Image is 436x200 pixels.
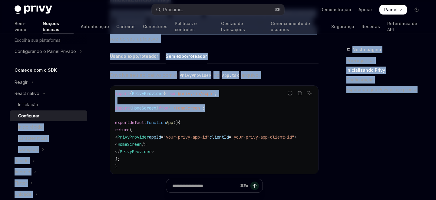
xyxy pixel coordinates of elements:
a: Inicializando Privy [346,65,426,75]
font: Esperando que Privy esteja pronto [346,87,416,92]
font: Demonstração [320,7,351,12]
span: > [151,149,154,154]
font: Rápido [15,158,29,163]
font: Unidade [15,192,31,197]
font: Noções básicas [43,21,59,32]
font: Flutter [15,180,27,185]
font: Gestão de transações [221,21,245,32]
span: clientId [210,134,229,140]
button: Alternar seção Flutter [10,178,87,189]
span: { [130,91,132,96]
button: Alternar seção Avançado [10,144,87,155]
a: Pré-requisitos [346,56,426,65]
font: Nesta página [352,47,381,52]
font: Apoiar [358,7,372,12]
span: { [130,105,132,111]
font: Bem-vindo [15,21,26,32]
span: "your-privy-app-client-id" [231,134,294,140]
span: HomeScreen [132,105,156,111]
span: App [166,120,173,125]
a: Início rápido [10,122,87,133]
font: Procurar... [163,7,183,12]
span: PrivyProvider [120,149,151,154]
code: App.tsx [220,72,241,79]
button: Enviar mensagem [250,182,259,190]
span: '@privy-io/expo' [176,91,214,96]
span: PrivyProvider [117,134,149,140]
span: import [115,91,130,96]
font: Configurar [18,113,39,118]
img: logotipo escuro [15,5,52,14]
font: arquivo. [241,72,260,78]
font: Políticas e controles [175,21,197,32]
a: Configuração [346,75,426,85]
span: PrivyProvider [132,91,163,96]
a: Instalação [10,99,87,110]
span: return [115,127,130,133]
a: Referência de API [387,19,421,34]
button: Alternar seção Swift [10,155,87,166]
span: ; [202,105,205,111]
font: no [213,72,220,78]
span: { [178,120,180,125]
span: ( [130,127,132,133]
font: React nativo [15,91,39,96]
button: Alternar seção React [10,77,87,88]
font: Instalação [18,102,38,107]
span: () [173,120,178,125]
code: PrivyProvider [177,72,213,79]
font: Pré-requisitos [346,58,375,63]
font: Usando expo/roteador [110,54,158,59]
span: = [161,134,163,140]
a: Políticas e controles [175,19,214,34]
span: "your-privy-app-id" [163,134,210,140]
span: = [229,134,231,140]
a: Esperando que Privy esteja pronto [346,85,426,94]
font: Receitas [362,24,380,29]
button: Alternar seção React Native [10,88,87,99]
span: /> [142,142,147,147]
span: from [166,91,176,96]
font: Conectores [143,24,167,29]
span: ); [115,156,120,162]
button: Alternar modo escuro [412,5,421,15]
a: Demonstração [320,7,351,13]
a: Painel [379,5,407,15]
button: Copie o conteúdo do bloco de código [296,89,304,97]
font: ⌘ [274,7,278,12]
font: Segurança [331,24,354,29]
span: < [115,142,117,147]
font: Início rápido [18,124,43,130]
a: Configurar [10,110,87,121]
button: Pesquisa aberta [152,4,284,15]
a: Gestão de transações [221,19,264,34]
span: function [147,120,166,125]
font: Android [15,169,30,174]
span: appId [149,134,161,140]
span: export [115,120,130,125]
button: Pergunte à IA [306,89,313,97]
a: Receitas [362,19,380,34]
font: Autenticação [81,24,109,29]
span: './HomeScreen' [168,105,202,111]
a: Bem-vindo [15,19,35,34]
button: Alternar seção Unity [10,189,87,200]
span: } [115,163,117,169]
font: Sem expo/roteador [166,54,207,59]
font: Configurando o Painel Privado [15,49,76,54]
span: from [159,105,168,111]
input: Faça uma pergunta... [172,179,238,192]
button: Alternar a seção Configurando o Painel Privado [10,46,87,57]
a: Autenticação [81,19,109,34]
span: </ [115,149,120,154]
font: Gerenciamento de usuários [271,21,310,32]
a: Noções básicas [43,19,74,34]
a: Características [10,133,87,144]
span: } [163,91,166,96]
a: Conectores [143,19,167,34]
span: ; [214,91,217,96]
a: Segurança [331,19,354,34]
button: Alternar seção Android [10,166,87,177]
font: Comece com o SDK [15,67,57,73]
span: } [156,105,159,111]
